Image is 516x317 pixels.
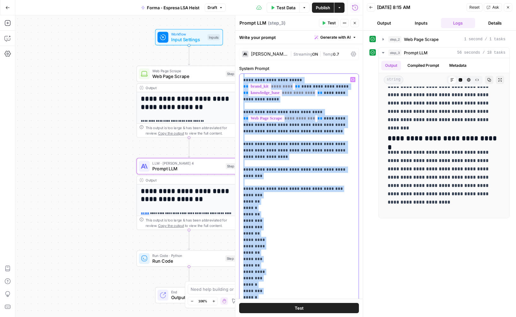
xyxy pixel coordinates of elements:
[171,31,205,37] span: Workflow
[478,18,512,28] button: Details
[225,255,239,261] div: Step 4
[146,85,231,90] div: Output
[152,160,223,166] span: LLM · [PERSON_NAME] 4
[152,68,223,73] span: Web Page Scrape
[290,50,293,57] span: |
[207,34,220,40] div: Inputs
[379,58,509,218] div: 56 seconds / 18 tasks
[404,18,438,28] button: Inputs
[318,50,323,57] span: |
[323,52,333,57] span: Temp
[295,305,304,311] span: Test
[388,36,401,43] span: step_2
[188,45,190,65] g: Edge from start to step_2
[404,50,428,56] span: Prompt LLM
[384,76,403,84] span: string
[146,217,239,228] div: This output is too large & has been abbreviated for review. to view the full content.
[277,4,295,11] span: Test Data
[379,34,509,44] button: 1 second / 1 tasks
[239,65,359,72] label: System Prompt
[171,290,217,295] span: End
[146,177,231,183] div: Output
[152,165,223,172] span: Prompt LLM
[152,253,223,258] span: Run Code · Python
[333,52,339,57] span: 0.7
[146,125,239,136] div: This output is too large & has been abbreviated for review. to view the full content.
[226,163,239,169] div: Step 3
[267,3,299,13] button: Test Data
[226,71,239,77] div: Step 2
[239,303,359,313] button: Test
[188,267,190,286] g: Edge from step_4 to end
[445,61,470,70] button: Metadata
[239,20,266,26] textarea: Prompt LLM
[208,5,217,11] span: Draft
[381,61,401,70] button: Output
[316,4,330,11] span: Publish
[137,3,203,13] button: Forma - Espresa LSA Heist
[158,223,184,228] span: Copy the output
[464,36,505,42] span: 1 second / 1 tasks
[293,52,312,57] span: Streaming
[469,4,480,10] span: Reset
[312,52,318,57] span: ON
[467,3,482,12] button: Reset
[152,258,223,264] span: Run Code
[404,36,439,43] span: Web Page Scrape
[319,19,338,27] button: Test
[251,52,288,56] div: [PERSON_NAME] 4
[320,35,351,40] span: Generate with AI
[388,50,401,56] span: step_3
[312,33,359,42] button: Generate with AI
[136,287,241,303] div: EndOutput
[312,3,334,13] button: Publish
[198,298,207,304] span: 106%
[404,61,443,70] button: Compiled Prompt
[484,3,502,12] button: Ask
[136,29,241,45] div: WorkflowInput SettingsInputs
[235,31,363,44] div: Write your prompt
[205,4,226,12] button: Draft
[367,18,401,28] button: Output
[492,4,499,10] span: Ask
[268,20,285,26] span: ( step_3 )
[171,36,205,43] span: Input Settings
[147,4,200,11] span: Forma - Espresa LSA Heist
[136,250,241,267] div: Run Code · PythonRun CodeStep 4
[379,48,509,58] button: 56 seconds / 18 tasks
[328,20,336,26] span: Test
[188,230,190,250] g: Edge from step_3 to step_4
[188,138,190,158] g: Edge from step_2 to step_3
[457,50,505,56] span: 56 seconds / 18 tasks
[152,73,223,80] span: Web Page Scrape
[441,18,475,28] button: Logs
[158,131,184,135] span: Copy the output
[171,294,217,301] span: Output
